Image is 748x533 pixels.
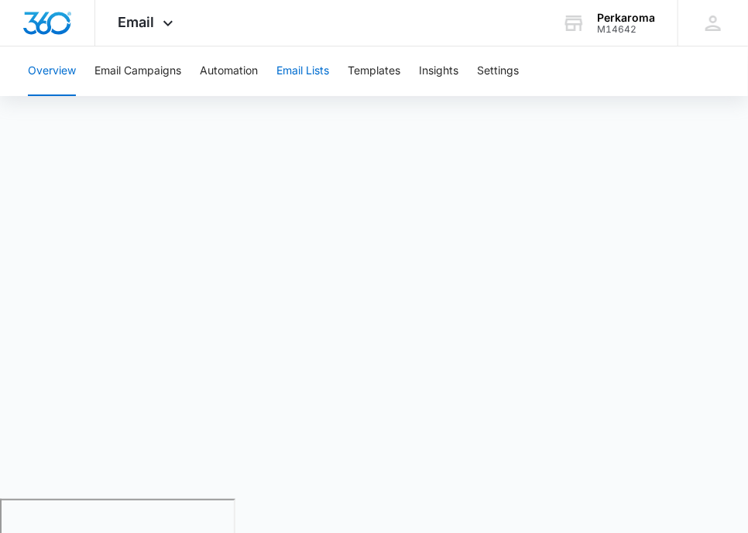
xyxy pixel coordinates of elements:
[118,14,155,30] span: Email
[28,46,76,96] button: Overview
[419,46,458,96] button: Insights
[200,46,258,96] button: Automation
[276,46,329,96] button: Email Lists
[477,46,519,96] button: Settings
[597,12,655,24] div: account name
[597,24,655,35] div: account id
[94,46,181,96] button: Email Campaigns
[348,46,400,96] button: Templates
